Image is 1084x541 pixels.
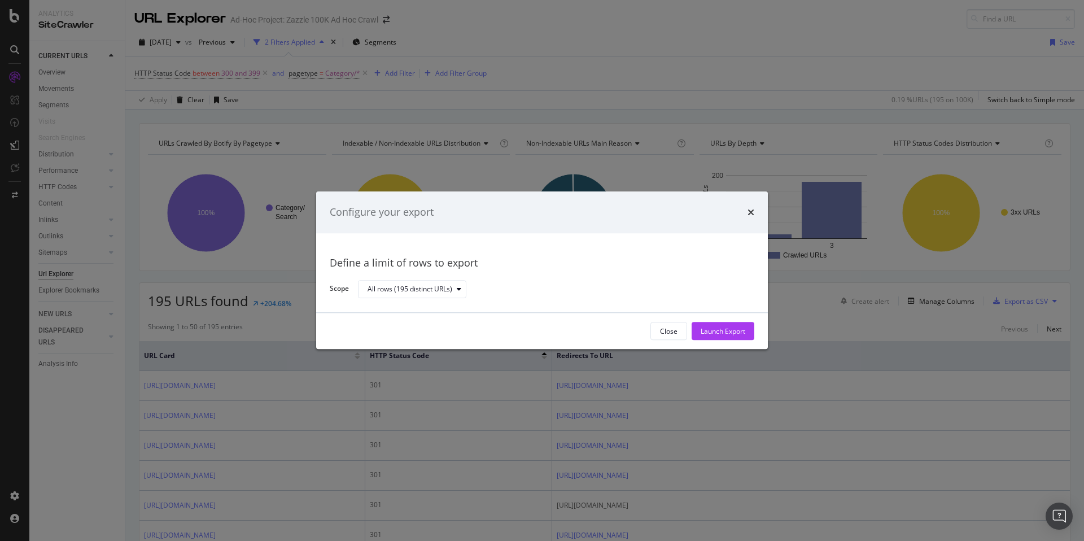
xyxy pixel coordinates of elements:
div: Define a limit of rows to export [330,256,754,270]
button: Launch Export [692,322,754,341]
button: All rows (195 distinct URLs) [358,280,466,298]
label: Scope [330,284,349,296]
div: Open Intercom Messenger [1046,503,1073,530]
div: Configure your export [330,205,434,220]
div: times [748,205,754,220]
button: Close [650,322,687,341]
div: Close [660,326,677,336]
div: modal [316,191,768,349]
div: All rows (195 distinct URLs) [368,286,452,293]
div: Launch Export [701,326,745,336]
